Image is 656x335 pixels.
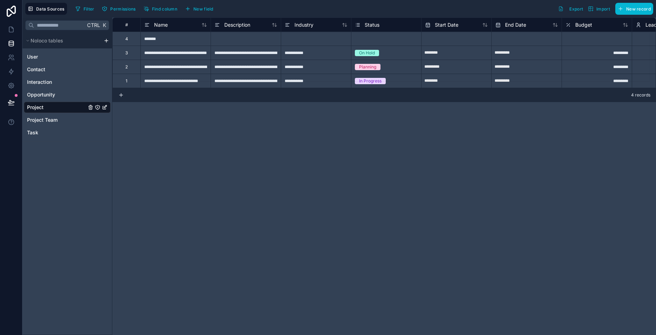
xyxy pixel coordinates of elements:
span: Export [569,6,583,12]
span: Start Date [435,21,458,28]
span: Name [154,21,168,28]
span: Find column [152,6,177,12]
div: In Progress [359,78,382,84]
span: Interaction [27,79,52,86]
span: Budget [575,21,592,28]
span: Data Sources [36,6,65,12]
div: 1 [126,78,127,84]
div: Planning [359,64,376,70]
div: # [118,22,135,27]
a: Permissions [99,4,141,14]
div: 4 [125,36,128,42]
div: Contact [24,64,111,75]
span: Permissions [110,6,135,12]
span: K [102,23,107,28]
button: New record [615,3,653,15]
button: Filter [73,4,97,14]
span: Noloco tables [31,37,63,44]
div: User [24,51,111,62]
button: Find column [141,4,180,14]
span: Status [365,21,379,28]
div: scrollable content [22,33,112,141]
div: Interaction [24,76,111,88]
button: New field [183,4,216,14]
a: New record [612,3,653,15]
span: Industry [294,21,313,28]
span: Project [27,104,44,111]
span: Task [27,129,38,136]
button: Data Sources [25,3,67,15]
span: Contact [27,66,45,73]
span: Filter [84,6,94,12]
span: 4 records [631,92,650,98]
button: Import [585,3,612,15]
span: Import [596,6,610,12]
span: New field [193,6,213,12]
div: 2 [125,64,128,70]
button: Noloco tables [24,36,101,46]
div: 3 [125,50,128,56]
span: New record [626,6,651,12]
div: Task [24,127,111,138]
span: End Date [505,21,526,28]
span: Ctrl [86,21,101,29]
button: Permissions [99,4,138,14]
span: User [27,53,38,60]
span: Project Team [27,116,58,123]
div: On Hold [359,50,375,56]
span: Opportunity [27,91,55,98]
div: Project Team [24,114,111,126]
div: Project [24,102,111,113]
button: Export [556,3,585,15]
span: Description [224,21,250,28]
div: Opportunity [24,89,111,100]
